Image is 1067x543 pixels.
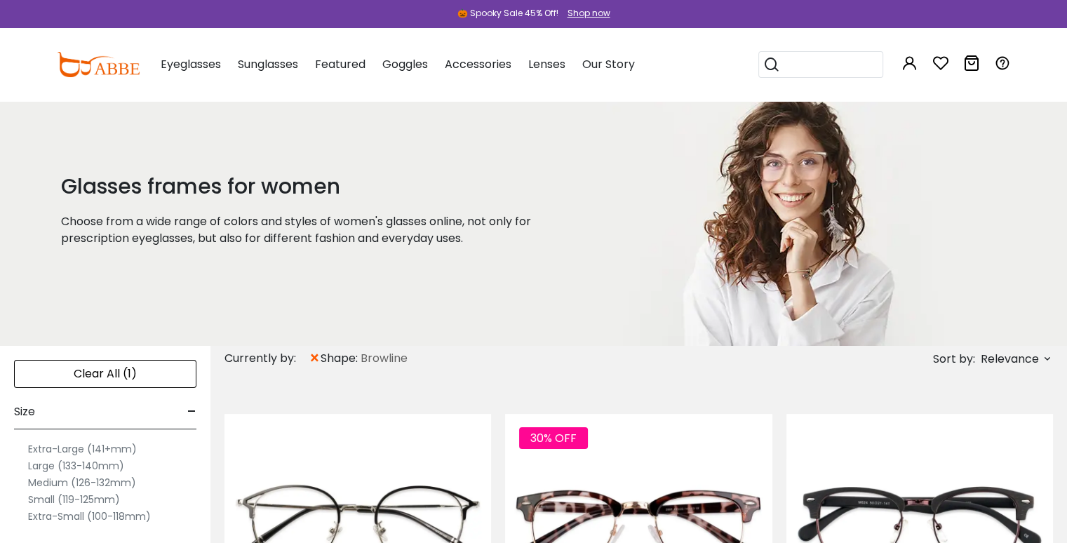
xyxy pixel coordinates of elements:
[14,360,196,388] div: Clear All (1)
[445,56,511,72] span: Accessories
[28,457,124,474] label: Large (133-140mm)
[28,441,137,457] label: Extra-Large (141+mm)
[28,491,120,508] label: Small (119-125mm)
[61,213,572,247] p: Choose from a wide range of colors and styles of women's glasses online, not only for prescriptio...
[457,7,558,20] div: 🎃 Spooky Sale 45% Off!
[28,474,136,491] label: Medium (126-132mm)
[238,56,298,72] span: Sunglasses
[14,395,35,429] span: Size
[606,100,962,346] img: glasses frames for women
[28,508,151,525] label: Extra-Small (100-118mm)
[315,56,365,72] span: Featured
[519,427,588,449] span: 30% OFF
[187,395,196,429] span: -
[361,350,408,367] span: Browline
[981,347,1039,372] span: Relevance
[528,56,565,72] span: Lenses
[321,350,361,367] span: shape:
[582,56,635,72] span: Our Story
[568,7,610,20] div: Shop now
[933,351,975,367] span: Sort by:
[61,174,572,199] h1: Glasses frames for women
[309,346,321,371] span: ×
[57,52,140,77] img: abbeglasses.com
[382,56,428,72] span: Goggles
[224,346,309,371] div: Currently by:
[161,56,221,72] span: Eyeglasses
[561,7,610,19] a: Shop now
